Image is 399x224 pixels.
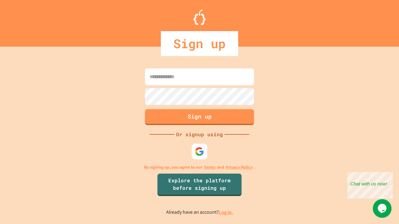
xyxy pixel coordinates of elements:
[166,208,233,216] p: Already have an account?
[145,109,254,125] button: Sign up
[175,131,224,138] div: Or signup using
[193,9,206,25] img: Logo.svg
[219,209,233,216] a: Log in.
[226,164,252,170] a: Privacy Policy
[204,164,215,170] a: Terms
[347,172,393,198] iframe: chat widget
[195,147,204,156] img: google-icon.svg
[157,174,242,196] a: Explore the platform before signing up
[144,164,255,170] p: By signing up, you agree to our and .
[373,199,393,218] iframe: chat widget
[161,31,238,56] div: Sign up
